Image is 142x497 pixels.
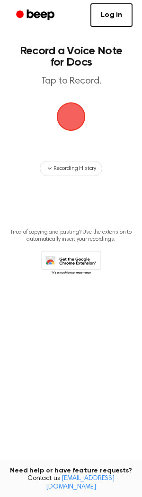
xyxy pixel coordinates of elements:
button: Recording History [40,161,102,176]
a: [EMAIL_ADDRESS][DOMAIN_NAME] [46,475,115,490]
a: Beep [9,6,63,25]
span: Contact us [6,475,136,491]
h1: Record a Voice Note for Docs [17,45,125,68]
button: Beep Logo [57,102,85,131]
p: Tired of copying and pasting? Use the extension to automatically insert your recordings. [8,229,134,243]
p: Tap to Record. [17,76,125,87]
a: Log in [90,3,133,27]
span: Recording History [53,164,96,173]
